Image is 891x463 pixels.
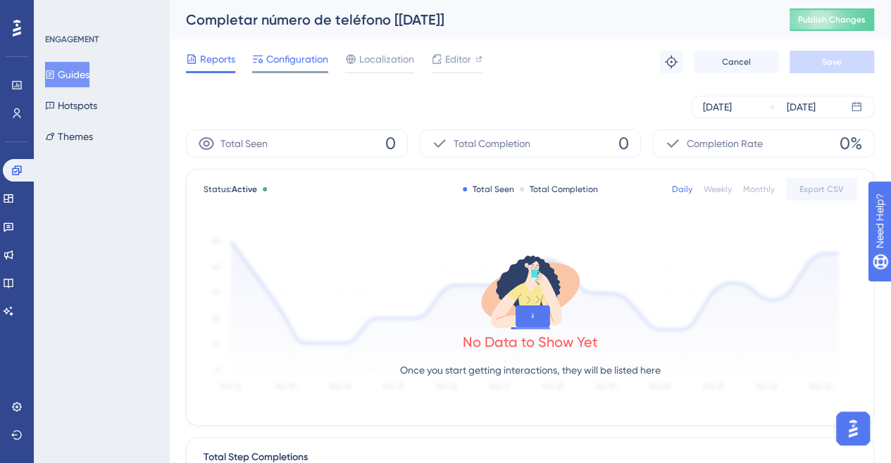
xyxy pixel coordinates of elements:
button: Themes [45,124,93,149]
button: Save [790,51,874,73]
button: Guides [45,62,89,87]
div: Weekly [704,184,732,195]
span: Editor [445,51,471,68]
span: Export CSV [799,184,844,195]
div: Total Seen [463,184,514,195]
span: Active [232,184,257,194]
span: 0 [618,132,629,155]
div: [DATE] [787,99,816,115]
span: Total Completion [454,135,530,152]
span: Publish Changes [798,14,866,25]
span: Reports [200,51,235,68]
div: No Data to Show Yet [463,332,598,352]
span: Localization [359,51,414,68]
div: Monthly [743,184,775,195]
span: Completion Rate [687,135,763,152]
button: Publish Changes [790,8,874,31]
span: 0 [385,132,396,155]
iframe: UserGuiding AI Assistant Launcher [832,407,874,450]
span: 0% [840,132,862,155]
div: Completar número de teléfono [[DATE]] [186,10,754,30]
span: Total Seen [220,135,268,152]
span: Cancel [722,56,751,68]
span: Status: [204,184,257,195]
button: Cancel [694,51,778,73]
button: Export CSV [786,178,856,201]
span: Configuration [266,51,328,68]
div: ENGAGEMENT [45,34,99,45]
div: Total Completion [520,184,598,195]
span: Save [822,56,842,68]
span: Need Help? [33,4,88,20]
button: Hotspots [45,93,97,118]
div: [DATE] [703,99,732,115]
p: Once you start getting interactions, they will be listed here [400,362,661,379]
div: Daily [672,184,692,195]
